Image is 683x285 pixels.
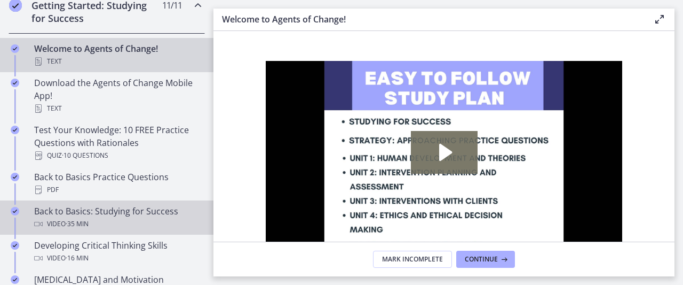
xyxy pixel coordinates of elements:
div: Text [34,55,201,68]
div: Back to Basics: Studying for Success [34,205,201,230]
div: Back to Basics Practice Questions [34,171,201,196]
i: Completed [11,79,19,87]
span: · 16 min [66,252,89,265]
i: Completed [11,173,19,181]
div: Test Your Knowledge: 10 FREE Practice Questions with Rationales [34,124,201,162]
button: Mute [292,183,314,201]
button: Play Video: c1o6hcmjueu5qasqsu00.mp4 [145,70,212,113]
div: Playbar [46,183,287,201]
button: Fullscreen [335,183,356,201]
button: Show settings menu [314,183,335,201]
button: Continue [456,251,515,268]
i: Completed [11,44,19,53]
button: Mark Incomplete [373,251,452,268]
i: Completed [11,241,19,250]
div: Quiz [34,149,201,162]
i: Completed [11,207,19,215]
i: Completed [11,275,19,284]
div: Video [34,218,201,230]
span: · 10 Questions [62,149,108,162]
div: Download the Agents of Change Mobile App! [34,76,201,115]
div: Developing Critical Thinking Skills [34,239,201,265]
span: Mark Incomplete [382,255,443,264]
h3: Welcome to Agents of Change! [222,13,636,26]
div: Welcome to Agents of Change! [34,42,201,68]
div: Text [34,102,201,115]
span: Continue [465,255,498,264]
span: · 35 min [66,218,89,230]
div: PDF [34,183,201,196]
i: Completed [11,126,19,134]
div: Video [34,252,201,265]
